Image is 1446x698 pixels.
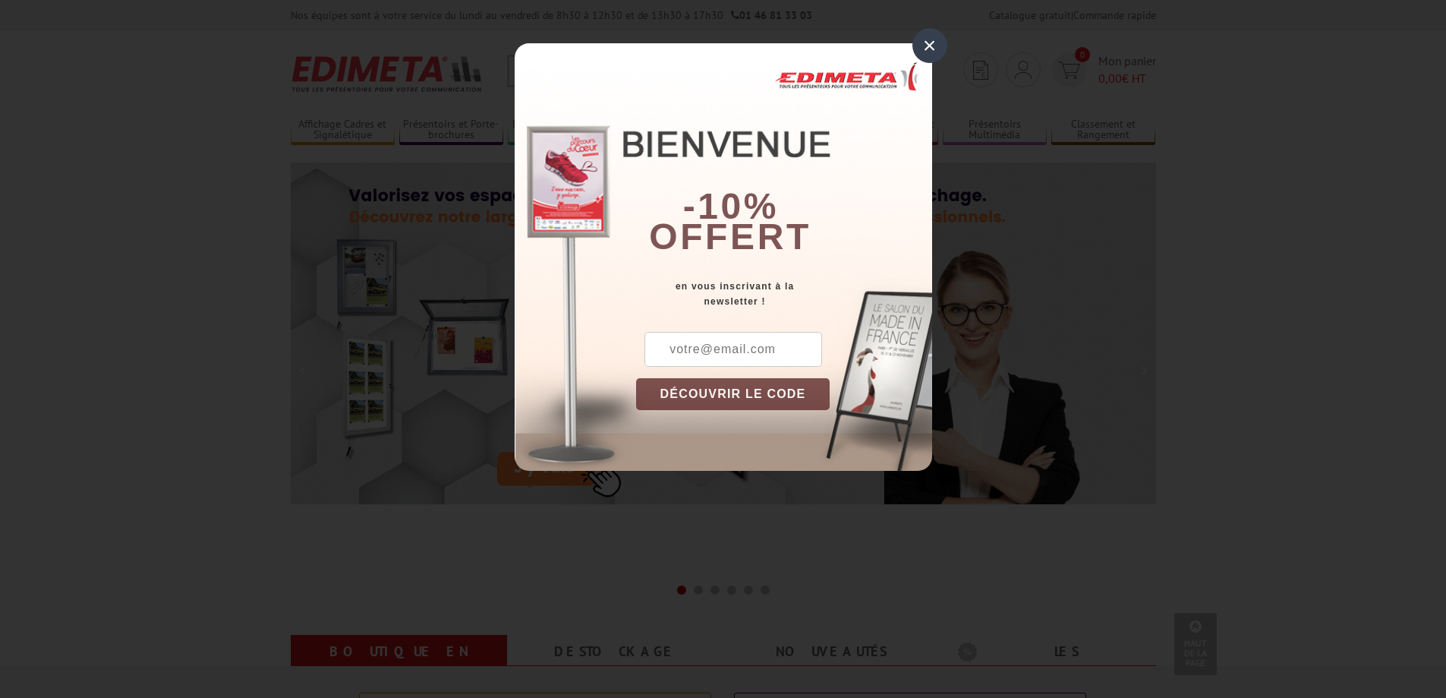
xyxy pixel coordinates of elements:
[636,279,932,309] div: en vous inscrivant à la newsletter !
[649,216,811,257] font: offert
[912,28,947,63] div: ×
[644,332,822,367] input: votre@email.com
[636,378,830,410] button: DÉCOUVRIR LE CODE
[683,186,779,226] b: -10%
